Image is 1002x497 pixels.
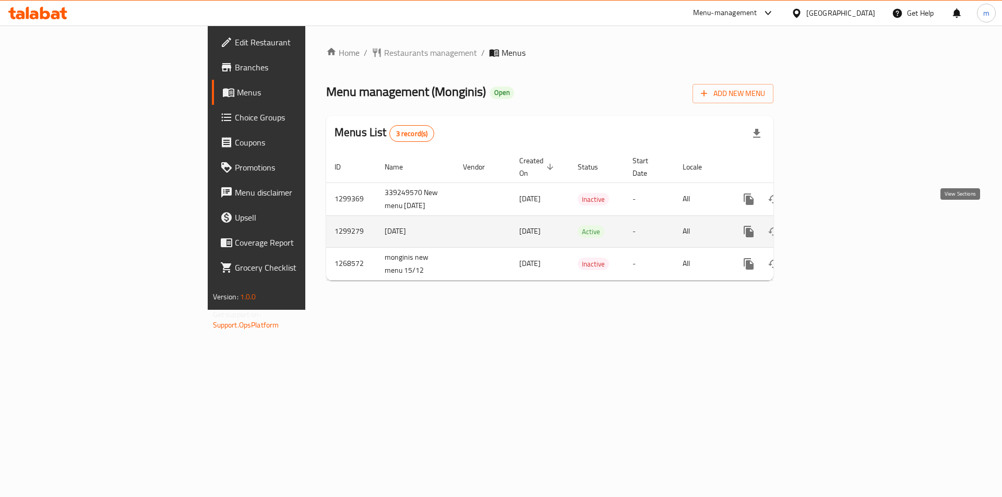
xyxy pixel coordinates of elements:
td: [DATE] [376,215,455,247]
span: 3 record(s) [390,129,434,139]
span: Created On [519,154,557,179]
button: more [736,187,761,212]
span: Grocery Checklist [235,261,367,274]
span: Menus [237,86,367,99]
span: Open [490,88,514,97]
div: Export file [744,121,769,146]
a: Menus [212,80,375,105]
button: Change Status [761,251,786,276]
td: 339249570 New menu [DATE] [376,183,455,215]
span: Add New Menu [701,87,765,100]
span: Menu management ( Monginis ) [326,80,486,103]
button: Change Status [761,219,786,244]
span: Promotions [235,161,367,174]
button: Add New Menu [693,84,773,103]
span: Version: [213,290,238,304]
span: Choice Groups [235,111,367,124]
span: ID [335,161,354,173]
span: Coupons [235,136,367,149]
a: Grocery Checklist [212,255,375,280]
span: Status [578,161,612,173]
a: Coverage Report [212,230,375,255]
th: Actions [728,151,845,183]
span: [DATE] [519,257,541,270]
td: - [624,247,674,280]
a: Upsell [212,205,375,230]
td: - [624,183,674,215]
span: m [983,7,989,19]
div: Active [578,225,604,238]
span: Name [385,161,416,173]
a: Choice Groups [212,105,375,130]
span: Restaurants management [384,46,477,59]
span: Menu disclaimer [235,186,367,199]
h2: Menus List [335,125,434,142]
span: [DATE] [519,192,541,205]
a: Branches [212,55,375,80]
div: Open [490,87,514,99]
div: Total records count [389,125,435,142]
table: enhanced table [326,151,845,281]
div: Menu-management [693,7,757,19]
div: [GEOGRAPHIC_DATA] [806,7,875,19]
span: [DATE] [519,224,541,238]
a: Menu disclaimer [212,180,375,205]
td: All [674,247,728,280]
a: Promotions [212,155,375,180]
span: Branches [235,61,367,74]
td: - [624,215,674,247]
td: monginis new menu 15/12 [376,247,455,280]
a: Support.OpsPlatform [213,318,279,332]
td: All [674,183,728,215]
span: 1.0.0 [240,290,256,304]
span: Menus [502,46,526,59]
span: Locale [683,161,715,173]
a: Edit Restaurant [212,30,375,55]
span: Upsell [235,211,367,224]
span: Get support on: [213,308,261,321]
td: All [674,215,728,247]
span: Edit Restaurant [235,36,367,49]
button: more [736,219,761,244]
span: Inactive [578,193,609,205]
nav: breadcrumb [326,46,773,59]
div: Inactive [578,193,609,205]
button: more [736,251,761,276]
a: Restaurants management [372,46,477,59]
span: Vendor [463,161,498,173]
a: Coupons [212,130,375,155]
span: Coverage Report [235,236,367,249]
li: / [481,46,485,59]
span: Active [578,226,604,238]
span: Inactive [578,258,609,270]
span: Start Date [633,154,662,179]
